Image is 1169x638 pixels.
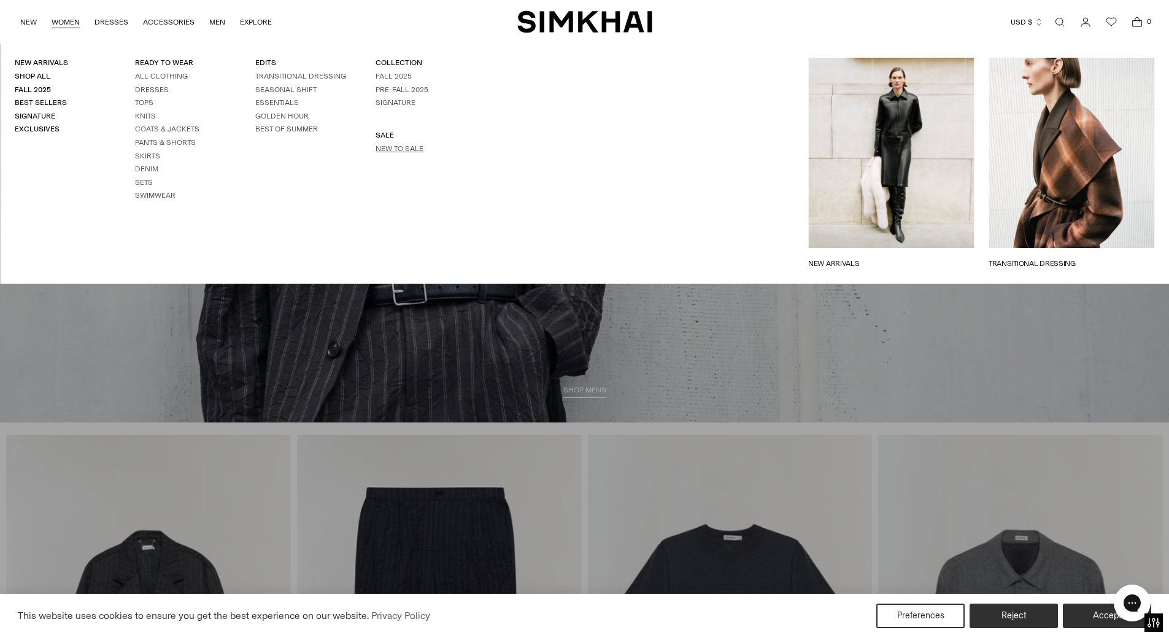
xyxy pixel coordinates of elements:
a: WOMEN [52,9,80,36]
a: Wishlist [1099,10,1124,34]
a: MEN [209,9,225,36]
a: Open search modal [1047,10,1072,34]
button: Accept [1063,604,1151,628]
button: Reject [970,604,1058,628]
a: EXPLORE [240,9,272,36]
a: DRESSES [95,9,128,36]
a: Open cart modal [1125,10,1149,34]
button: Preferences [876,604,965,628]
iframe: Gorgias live chat messenger [1108,580,1157,626]
button: USD $ [1011,9,1043,36]
a: ACCESSORIES [143,9,195,36]
a: SIMKHAI [517,10,652,34]
a: Privacy Policy (opens in a new tab) [369,607,432,625]
a: NEW [20,9,37,36]
a: Go to the account page [1073,10,1098,34]
span: 0 [1143,16,1154,27]
span: This website uses cookies to ensure you get the best experience on our website. [18,610,369,621]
